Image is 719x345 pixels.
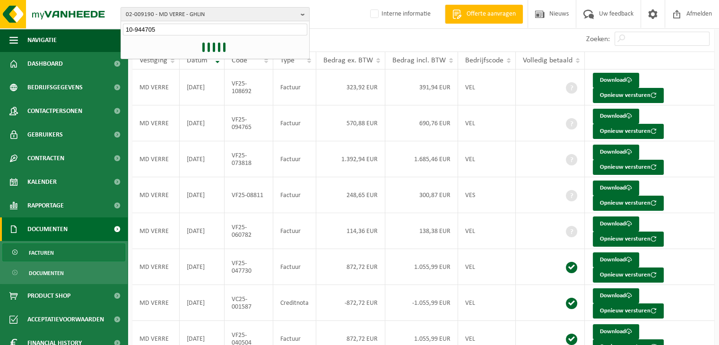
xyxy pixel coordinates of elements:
input: Zoeken naar gekoppelde vestigingen [123,24,307,35]
td: MD VERRE [132,285,180,321]
a: Download [593,252,639,267]
td: VF25-060782 [225,213,273,249]
span: Dashboard [27,52,63,76]
button: Opnieuw versturen [593,160,664,175]
td: [DATE] [180,213,225,249]
td: Factuur [273,69,316,105]
span: Acceptatievoorwaarden [27,308,104,331]
td: 248,65 EUR [316,177,385,213]
span: Bedrijfscode [465,57,503,64]
td: 391,94 EUR [385,69,458,105]
td: VF25-073818 [225,141,273,177]
button: Opnieuw versturen [593,124,664,139]
td: Creditnota [273,285,316,321]
td: VEL [458,141,516,177]
td: 690,76 EUR [385,105,458,141]
td: -1.055,99 EUR [385,285,458,321]
span: Bedrag ex. BTW [323,57,373,64]
span: Volledig betaald [523,57,572,64]
button: Opnieuw versturen [593,267,664,283]
td: MD VERRE [132,249,180,285]
span: Datum [187,57,208,64]
a: Download [593,181,639,196]
button: Opnieuw versturen [593,303,664,319]
span: Facturen [29,244,54,262]
td: Factuur [273,105,316,141]
button: Opnieuw versturen [593,88,664,103]
td: VEL [458,249,516,285]
td: [DATE] [180,285,225,321]
span: Documenten [29,264,64,282]
td: [DATE] [180,177,225,213]
span: Contactpersonen [27,99,82,123]
td: Factuur [273,249,316,285]
td: Factuur [273,213,316,249]
td: MD VERRE [132,213,180,249]
td: VEL [458,105,516,141]
td: -872,72 EUR [316,285,385,321]
button: 02-009190 - MD VERRE - GHLIN [121,7,310,21]
td: MD VERRE [132,105,180,141]
td: 570,88 EUR [316,105,385,141]
td: MD VERRE [132,141,180,177]
span: Documenten [27,217,68,241]
td: VF25-08811 [225,177,273,213]
a: Download [593,145,639,160]
td: [DATE] [180,249,225,285]
td: VF25-108692 [225,69,273,105]
span: Code [232,57,247,64]
button: Opnieuw versturen [593,232,664,247]
span: Product Shop [27,284,70,308]
a: Offerte aanvragen [445,5,523,24]
a: Download [593,73,639,88]
a: Download [593,324,639,339]
a: Download [593,216,639,232]
span: Type [280,57,295,64]
td: VEL [458,213,516,249]
td: 1.392,94 EUR [316,141,385,177]
td: VEL [458,285,516,321]
td: Factuur [273,177,316,213]
span: Contracten [27,147,64,170]
td: VF25-094765 [225,105,273,141]
span: Bedrijfsgegevens [27,76,83,99]
td: [DATE] [180,141,225,177]
td: MD VERRE [132,69,180,105]
td: VEL [458,69,516,105]
a: Download [593,288,639,303]
span: 02-009190 - MD VERRE - GHLIN [126,8,297,22]
button: Opnieuw versturen [593,196,664,211]
a: Download [593,109,639,124]
td: VC25-001587 [225,285,273,321]
span: Rapportage [27,194,64,217]
span: Navigatie [27,28,57,52]
td: 138,38 EUR [385,213,458,249]
td: MD VERRE [132,177,180,213]
a: Documenten [2,264,125,282]
td: [DATE] [180,69,225,105]
td: 1.055,99 EUR [385,249,458,285]
a: Facturen [2,243,125,261]
td: VES [458,177,516,213]
td: [DATE] [180,105,225,141]
td: 114,36 EUR [316,213,385,249]
td: 323,92 EUR [316,69,385,105]
span: Vestiging [139,57,167,64]
td: 872,72 EUR [316,249,385,285]
td: VF25-047730 [225,249,273,285]
label: Interne informatie [368,7,431,21]
td: 300,87 EUR [385,177,458,213]
td: 1.685,46 EUR [385,141,458,177]
span: Bedrag incl. BTW [392,57,446,64]
span: Kalender [27,170,57,194]
span: Gebruikers [27,123,63,147]
label: Zoeken: [586,35,610,43]
td: Factuur [273,141,316,177]
span: Offerte aanvragen [464,9,518,19]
